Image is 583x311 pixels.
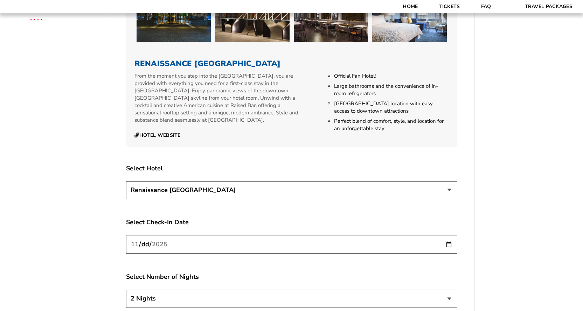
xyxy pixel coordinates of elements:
p: From the moment you step into the [GEOGRAPHIC_DATA], you are provided with everything you need fo... [134,72,302,124]
li: Perfect blend of comfort, style, and location for an unforgettable stay [334,118,449,132]
li: [GEOGRAPHIC_DATA] location with easy access to downtown attractions [334,100,449,115]
label: Select Number of Nights [126,273,457,281]
label: Select Hotel [126,164,457,173]
img: CBS Sports Thanksgiving Classic [21,3,51,34]
li: Large bathrooms and the convenience of in-room refrigerators [334,83,449,97]
label: Select Check-In Date [126,218,457,227]
a: Hotel Website [134,132,181,139]
h3: Renaissance [GEOGRAPHIC_DATA] [134,59,449,68]
li: Official Fan Hotel! [334,72,449,80]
